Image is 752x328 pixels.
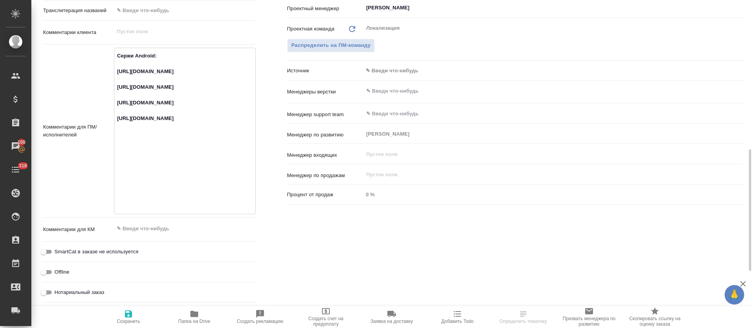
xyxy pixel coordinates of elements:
span: Заявка на доставку [371,319,413,324]
button: Создать счет на предоплату [293,306,359,328]
button: Определить тематику [490,306,556,328]
span: Определить тематику [499,319,547,324]
span: Призвать менеджера по развитию [561,316,617,327]
span: 100 [13,138,31,146]
span: Нотариальный заказ [54,289,104,296]
p: Транслитерация названий [43,7,114,14]
input: Пустое поле [363,189,743,200]
p: Проектная команда [287,25,334,33]
button: Распределить на ПМ-команду [287,39,375,52]
span: В заказе уже есть ответственный ПМ или ПМ группа [287,39,375,52]
input: Пустое поле [365,170,725,179]
a: 100 [2,136,29,156]
p: Комментарии клиента [43,29,114,36]
p: Комментарии для КМ [43,226,114,233]
p: Менеджер support team [287,111,363,118]
span: Создать счет на предоплату [298,316,354,327]
p: Менеджер входящих [287,151,363,159]
button: Заявка на доставку [359,306,425,328]
textarea: Сержи Android: [URL][DOMAIN_NAME] [URL][DOMAIN_NAME] [URL][DOMAIN_NAME] [URL][DOMAIN_NAME] [114,49,255,211]
button: Сохранить [96,306,161,328]
input: ✎ Введи что-нибудь [365,86,715,96]
button: Скопировать ссылку на оценку заказа [622,306,688,328]
p: Процент от продаж [287,191,363,199]
input: ✎ Введи что-нибудь [114,5,256,16]
p: Менеджер по продажам [287,172,363,179]
button: Добавить Todo [425,306,490,328]
span: Создать рекламацию [237,319,284,324]
button: Создать рекламацию [227,306,293,328]
button: Open [739,90,741,92]
button: Open [739,7,741,9]
p: Менеджер по развитию [287,131,363,139]
a: 318 [2,160,29,179]
p: Проектный менеджер [287,5,363,13]
input: Пустое поле [365,149,725,159]
button: Призвать менеджера по развитию [556,306,622,328]
input: ✎ Введи что-нибудь [365,109,715,118]
span: Offline [54,268,69,276]
p: Менеджеры верстки [287,88,363,96]
p: Источник [287,67,363,75]
span: 318 [14,162,32,170]
button: 🙏 [725,285,744,305]
button: Папка на Drive [161,306,227,328]
span: Папка на Drive [178,319,210,324]
div: ✎ Введи что-нибудь [366,67,734,75]
div: ✎ Введи что-нибудь [363,64,743,77]
span: Добавить Todo [441,319,474,324]
p: Комментарии для ПМ/исполнителей [43,123,114,139]
button: Open [739,113,741,115]
span: SmartCat в заказе не используется [54,248,138,256]
span: Скопировать ссылку на оценку заказа [627,316,683,327]
span: Распределить на ПМ-команду [291,41,371,50]
span: 🙏 [728,287,741,303]
span: Сохранить [117,319,140,324]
